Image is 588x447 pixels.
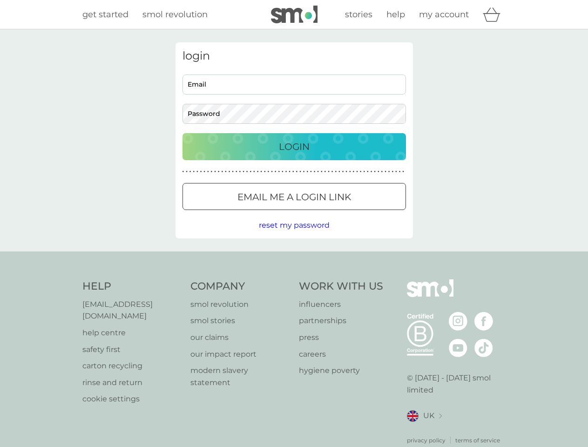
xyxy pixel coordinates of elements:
[342,169,344,174] p: ●
[356,169,358,174] p: ●
[419,9,469,20] span: my account
[449,312,467,331] img: visit the smol Instagram page
[221,169,223,174] p: ●
[328,169,330,174] p: ●
[299,298,383,311] a: influencers
[182,49,406,63] h3: login
[203,169,205,174] p: ●
[474,312,493,331] img: visit the smol Facebook page
[285,169,287,174] p: ●
[299,348,383,360] a: careers
[317,169,319,174] p: ●
[392,169,393,174] p: ●
[310,169,312,174] p: ●
[190,298,290,311] a: smol revolution
[260,169,262,174] p: ●
[225,169,227,174] p: ●
[335,169,337,174] p: ●
[367,169,369,174] p: ●
[374,169,376,174] p: ●
[299,169,301,174] p: ●
[82,393,182,405] a: cookie settings
[386,9,405,20] span: help
[186,169,188,174] p: ●
[182,183,406,210] button: Email me a login link
[271,6,318,23] img: smol
[218,169,220,174] p: ●
[419,8,469,21] a: my account
[82,8,128,21] a: get started
[268,169,270,174] p: ●
[82,298,182,322] a: [EMAIL_ADDRESS][DOMAIN_NAME]
[250,169,251,174] p: ●
[407,436,446,445] a: privacy policy
[386,8,405,21] a: help
[239,169,241,174] p: ●
[82,279,182,294] h4: Help
[275,169,277,174] p: ●
[232,169,234,174] p: ●
[381,169,383,174] p: ●
[190,315,290,327] a: smol stories
[360,169,362,174] p: ●
[190,332,290,344] a: our claims
[246,169,248,174] p: ●
[299,365,383,377] a: hygiene poverty
[439,413,442,419] img: select a new location
[82,327,182,339] a: help centre
[229,169,230,174] p: ●
[363,169,365,174] p: ●
[331,169,333,174] p: ●
[324,169,326,174] p: ●
[303,169,305,174] p: ●
[190,279,290,294] h4: Company
[82,377,182,389] a: rinse and return
[449,339,467,357] img: visit the smol Youtube page
[338,169,340,174] p: ●
[82,344,182,356] a: safety first
[385,169,386,174] p: ●
[388,169,390,174] p: ●
[299,332,383,344] a: press
[182,133,406,160] button: Login
[299,315,383,327] a: partnerships
[321,169,323,174] p: ●
[474,339,493,357] img: visit the smol Tiktok page
[407,410,419,422] img: UK flag
[407,372,506,396] p: © [DATE] - [DATE] smol limited
[371,169,372,174] p: ●
[193,169,195,174] p: ●
[190,365,290,388] a: modern slavery statement
[353,169,355,174] p: ●
[289,169,291,174] p: ●
[253,169,255,174] p: ●
[282,169,284,174] p: ●
[189,169,191,174] p: ●
[259,221,330,230] span: reset my password
[349,169,351,174] p: ●
[214,169,216,174] p: ●
[455,436,500,445] a: terms of service
[299,279,383,294] h4: Work With Us
[296,169,298,174] p: ●
[378,169,379,174] p: ●
[196,169,198,174] p: ●
[82,360,182,372] a: carton recycling
[257,169,259,174] p: ●
[395,169,397,174] p: ●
